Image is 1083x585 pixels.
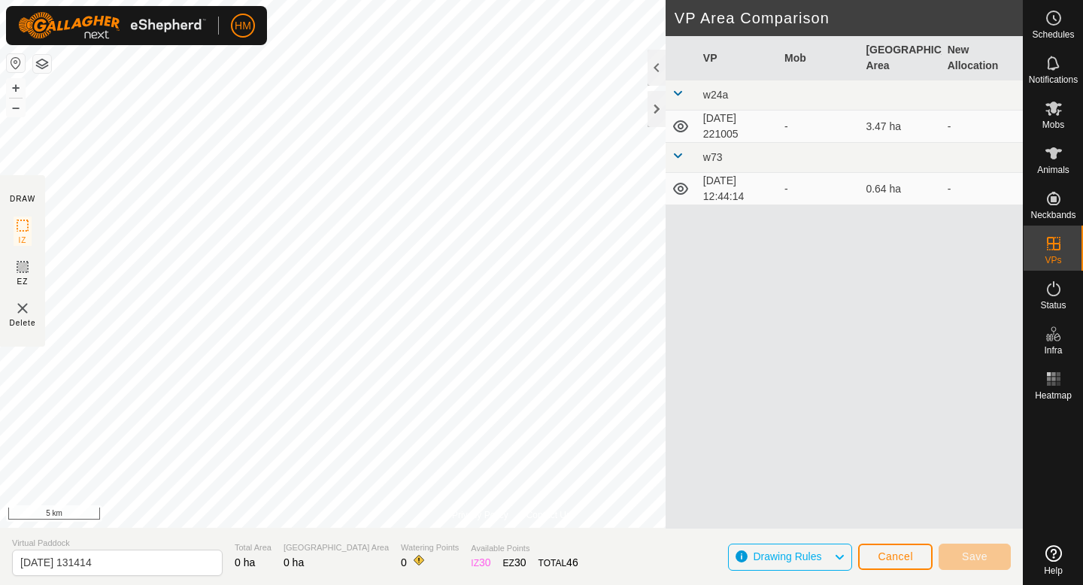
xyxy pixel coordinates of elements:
th: Mob [778,36,860,80]
span: Total Area [235,541,272,554]
span: Heatmap [1035,391,1072,400]
td: [DATE] 12:44:14 [697,173,778,205]
td: [DATE] 221005 [697,111,778,143]
span: w73 [703,151,723,163]
a: Help [1024,539,1083,581]
span: EZ [17,276,29,287]
span: Mobs [1042,120,1064,129]
th: New Allocation [942,36,1023,80]
div: EZ [503,555,526,571]
span: Delete [10,317,36,329]
span: Cancel [878,550,913,562]
span: Virtual Paddock [12,537,223,550]
td: 0.64 ha [860,173,941,205]
span: Infra [1044,346,1062,355]
div: IZ [471,555,490,571]
button: Reset Map [7,54,25,72]
span: Animals [1037,165,1069,174]
span: 0 ha [284,556,304,568]
span: Schedules [1032,30,1074,39]
th: [GEOGRAPHIC_DATA] Area [860,36,941,80]
img: Gallagher Logo [18,12,206,39]
span: 46 [566,556,578,568]
span: Help [1044,566,1063,575]
button: Map Layers [33,55,51,73]
h2: VP Area Comparison [675,9,1023,27]
span: [GEOGRAPHIC_DATA] Area [284,541,389,554]
span: Notifications [1029,75,1078,84]
span: VPs [1045,256,1061,265]
span: Status [1040,301,1066,310]
button: – [7,99,25,117]
span: 30 [479,556,491,568]
span: Save [962,550,987,562]
span: Drawing Rules [753,550,821,562]
th: VP [697,36,778,80]
button: Cancel [858,544,933,570]
div: TOTAL [538,555,578,571]
span: IZ [19,235,27,246]
div: - [784,119,854,135]
button: Save [939,544,1011,570]
span: 0 ha [235,556,255,568]
a: Privacy Policy [452,508,508,522]
td: - [942,173,1023,205]
button: + [7,79,25,97]
span: w24a [703,89,728,101]
span: 0 [401,556,407,568]
span: Available Points [471,542,578,555]
span: Watering Points [401,541,459,554]
span: 30 [514,556,526,568]
span: Neckbands [1030,211,1075,220]
td: 3.47 ha [860,111,941,143]
span: HM [235,18,251,34]
img: VP [14,299,32,317]
td: - [942,111,1023,143]
div: DRAW [10,193,35,205]
a: Contact Us [526,508,571,522]
div: - [784,181,854,197]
